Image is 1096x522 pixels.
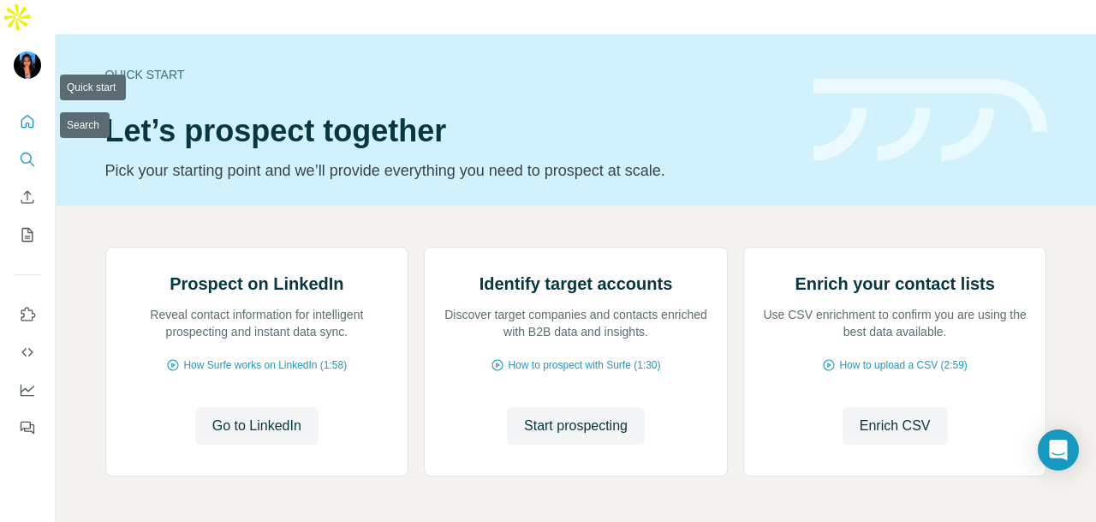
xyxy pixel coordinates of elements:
span: Start prospecting [524,416,628,436]
p: Reveal contact information for intelligent prospecting and instant data sync. [123,306,391,340]
button: Dashboard [14,375,41,405]
img: banner [813,79,1047,162]
button: Enrich CSV [14,182,41,213]
h2: Identify target accounts [479,272,673,296]
button: Enrich CSV [843,407,948,445]
h2: Enrich your contact lists [795,272,994,296]
h2: Prospect on LinkedIn [170,272,343,296]
div: Open Intercom Messenger [1038,429,1079,471]
h1: Let’s prospect together [105,114,793,148]
div: Quick start [105,66,793,83]
button: My lists [14,219,41,250]
button: Use Surfe on LinkedIn [14,299,41,330]
p: Use CSV enrichment to confirm you are using the best data available. [761,306,1029,340]
p: Pick your starting point and we’ll provide everything you need to prospect at scale. [105,159,793,183]
button: Go to LinkedIn [195,407,319,445]
span: Go to LinkedIn [212,416,301,436]
p: Discover target companies and contacts enriched with B2B data and insights. [442,306,710,340]
span: Enrich CSV [860,416,931,436]
img: Avatar [14,51,41,79]
span: How to prospect with Surfe (1:30) [508,357,660,373]
button: Search [14,144,41,175]
span: How to upload a CSV (2:59) [839,357,967,373]
button: Start prospecting [507,407,645,445]
button: Use Surfe API [14,337,41,368]
button: Quick start [14,106,41,137]
span: How Surfe works on LinkedIn (1:58) [183,357,347,373]
button: Feedback [14,412,41,443]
